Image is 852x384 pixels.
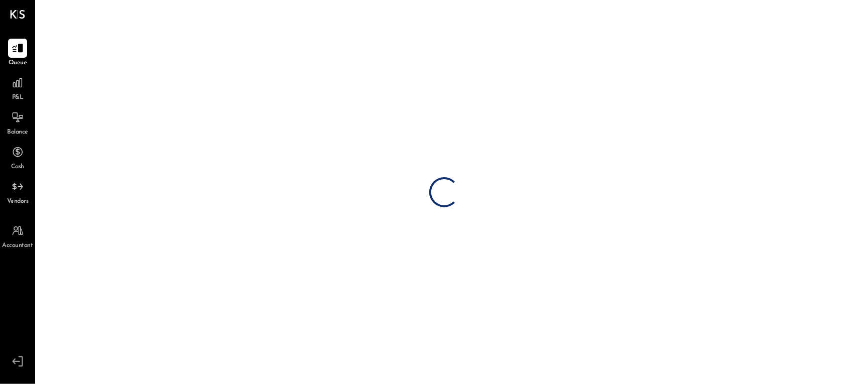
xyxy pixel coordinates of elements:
[11,163,24,172] span: Cash
[9,59,27,68] span: Queue
[3,241,33,250] span: Accountant
[1,39,35,68] a: Queue
[1,108,35,137] a: Balance
[1,221,35,250] a: Accountant
[1,73,35,102] a: P&L
[12,93,24,102] span: P&L
[1,177,35,206] a: Vendors
[1,143,35,172] a: Cash
[7,197,29,206] span: Vendors
[7,128,28,137] span: Balance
